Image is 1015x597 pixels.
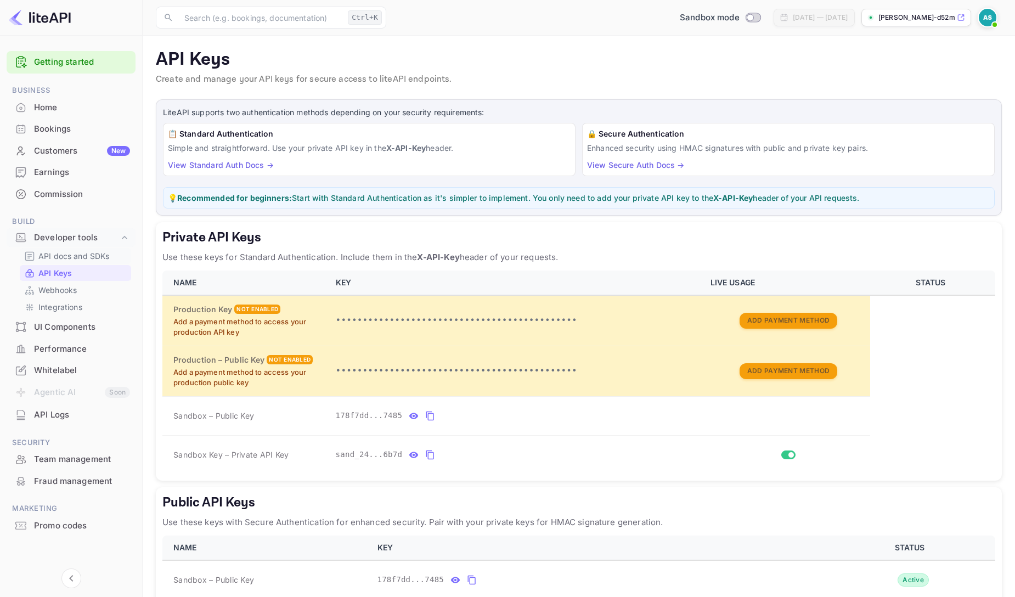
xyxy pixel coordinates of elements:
[173,303,232,316] h6: Production Key
[7,449,136,469] a: Team management
[38,267,72,279] p: API Keys
[7,119,136,140] div: Bookings
[34,453,130,466] div: Team management
[34,123,130,136] div: Bookings
[7,437,136,449] span: Security
[7,228,136,247] div: Developer tools
[168,192,990,204] p: 💡 Start with Standard Authentication as it's simpler to implement. You only need to add your priv...
[7,317,136,338] div: UI Components
[20,282,131,298] div: Webhooks
[20,248,131,264] div: API docs and SDKs
[7,404,136,426] div: API Logs
[38,250,110,262] p: API docs and SDKs
[740,365,837,375] a: Add Payment Method
[162,494,995,511] h5: Public API Keys
[168,142,571,154] p: Simple and straightforward. Use your private API key in the header.
[878,13,955,22] p: [PERSON_NAME]-d52m6.n...
[7,97,136,117] a: Home
[34,520,130,532] div: Promo codes
[156,49,1002,71] p: API Keys
[20,299,131,315] div: Integrations
[7,339,136,360] div: Performance
[386,143,426,153] strong: X-API-Key
[38,284,77,296] p: Webhooks
[168,160,274,170] a: View Standard Auth Docs →
[7,449,136,470] div: Team management
[34,321,130,334] div: UI Components
[34,475,130,488] div: Fraud management
[7,140,136,162] div: CustomersNew
[34,145,130,157] div: Customers
[7,162,136,183] div: Earnings
[740,363,837,379] button: Add Payment Method
[168,128,571,140] h6: 📋 Standard Authentication
[34,364,130,377] div: Whitelabel
[177,193,292,202] strong: Recommended for beginners:
[162,251,995,264] p: Use these keys for Standard Authentication. Include them in the header of your requests.
[675,12,765,24] div: Switch to Production mode
[20,265,131,281] div: API Keys
[24,267,127,279] a: API Keys
[7,51,136,74] div: Getting started
[173,317,323,338] p: Add a payment method to access your production API key
[24,250,127,262] a: API docs and SDKs
[163,106,995,119] p: LiteAPI supports two authentication methods depending on your security requirements:
[24,301,127,313] a: Integrations
[7,360,136,381] div: Whitelabel
[34,188,130,201] div: Commission
[348,10,382,25] div: Ctrl+K
[9,9,71,26] img: LiteAPI logo
[587,160,684,170] a: View Secure Auth Docs →
[7,503,136,515] span: Marketing
[7,140,136,161] a: CustomersNew
[34,232,119,244] div: Developer tools
[7,97,136,119] div: Home
[680,12,740,24] span: Sandbox mode
[979,9,996,26] img: Ajitesh Shukla
[377,574,444,585] span: 178f7dd...7485
[7,119,136,139] a: Bookings
[7,317,136,337] a: UI Components
[173,450,289,459] span: Sandbox Key – Private API Key
[7,184,136,205] div: Commission
[7,360,136,380] a: Whitelabel
[107,146,130,156] div: New
[173,367,323,388] p: Add a payment method to access your production public key
[173,410,254,421] span: Sandbox – Public Key
[587,142,990,154] p: Enhanced security using HMAC signatures with public and private key pairs.
[34,343,130,356] div: Performance
[34,409,130,421] div: API Logs
[336,314,697,327] p: •••••••••••••••••••••••••••••••••••••••••••••
[34,102,130,114] div: Home
[7,404,136,425] a: API Logs
[7,471,136,491] a: Fraud management
[704,271,871,295] th: LIVE USAGE
[162,536,371,560] th: NAME
[713,193,753,202] strong: X-API-Key
[156,73,1002,86] p: Create and manage your API keys for secure access to liteAPI endpoints.
[61,568,81,588] button: Collapse navigation
[7,339,136,359] a: Performance
[870,271,995,295] th: STATUS
[7,162,136,182] a: Earnings
[267,355,313,364] div: Not enabled
[34,166,130,179] div: Earnings
[234,305,280,314] div: Not enabled
[38,301,82,313] p: Integrations
[336,364,697,378] p: •••••••••••••••••••••••••••••••••••••••••••••
[336,410,403,421] span: 178f7dd...7485
[34,56,130,69] a: Getting started
[7,515,136,536] a: Promo codes
[162,271,995,474] table: private api keys table
[793,13,848,22] div: [DATE] — [DATE]
[828,536,995,560] th: STATUS
[7,471,136,492] div: Fraud management
[336,449,403,460] span: sand_24...6b7d
[417,252,459,262] strong: X-API-Key
[371,536,829,560] th: KEY
[178,7,343,29] input: Search (e.g. bookings, documentation)
[173,354,264,366] h6: Production – Public Key
[329,271,704,295] th: KEY
[587,128,990,140] h6: 🔒 Secure Authentication
[162,516,995,529] p: Use these keys with Secure Authentication for enhanced security. Pair with your private keys for ...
